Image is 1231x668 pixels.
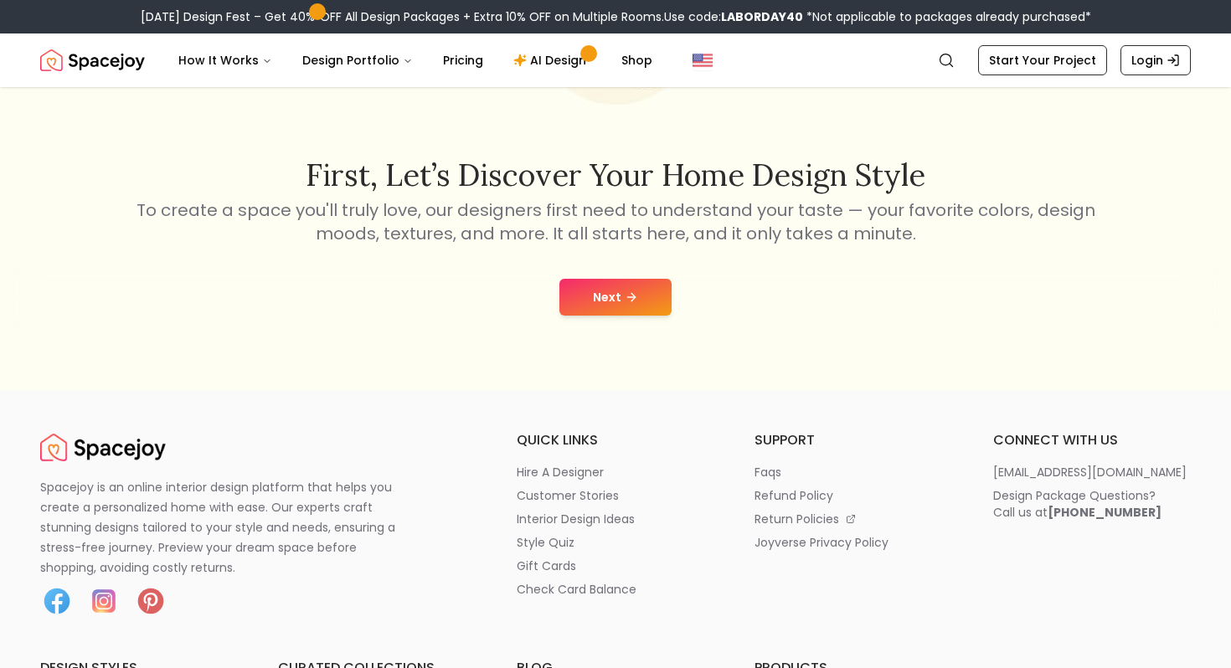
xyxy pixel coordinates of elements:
[755,464,952,480] a: faqs
[1120,45,1191,75] a: Login
[608,44,666,77] a: Shop
[40,44,145,77] img: Spacejoy Logo
[517,487,619,504] p: customer stories
[993,487,1191,521] a: Design Package Questions?Call us at[PHONE_NUMBER]
[993,487,1161,521] div: Design Package Questions? Call us at
[755,511,952,527] a: return policies
[755,487,833,504] p: refund policy
[517,511,635,527] p: interior design ideas
[517,511,714,527] a: interior design ideas
[993,464,1191,480] a: [EMAIL_ADDRESS][DOMAIN_NAME]
[803,8,1091,25] span: *Not applicable to packages already purchased*
[755,534,952,551] a: joyverse privacy policy
[134,584,167,618] img: Pinterest icon
[1048,504,1161,521] b: [PHONE_NUMBER]
[517,558,714,574] a: gift cards
[755,464,781,480] p: faqs
[755,487,952,504] a: refund policy
[40,430,166,464] a: Spacejoy
[517,534,714,551] a: style quiz
[133,158,1098,192] h2: First, let’s discover your home design style
[165,44,286,77] button: How It Works
[133,198,1098,245] p: To create a space you'll truly love, our designers first need to understand your taste — your fav...
[755,534,888,551] p: joyverse privacy policy
[755,430,952,450] h6: support
[517,430,714,450] h6: quick links
[993,464,1187,480] p: [EMAIL_ADDRESS][DOMAIN_NAME]
[755,511,839,527] p: return policies
[40,430,166,464] img: Spacejoy Logo
[517,581,636,598] p: check card balance
[289,44,426,77] button: Design Portfolio
[517,464,714,480] a: hire a designer
[664,8,803,25] span: Use code:
[40,477,415,578] p: Spacejoy is an online interior design platform that helps you create a personalized home with eas...
[430,44,497,77] a: Pricing
[87,584,121,618] img: Instagram icon
[517,464,604,480] p: hire a designer
[165,44,666,77] nav: Main
[500,44,605,77] a: AI Design
[40,44,145,77] a: Spacejoy
[517,487,714,504] a: customer stories
[559,279,672,316] button: Next
[40,584,74,618] img: Facebook icon
[517,534,574,551] p: style quiz
[721,8,803,25] b: LABORDAY40
[978,45,1107,75] a: Start Your Project
[993,430,1191,450] h6: connect with us
[141,8,1091,25] div: [DATE] Design Fest – Get 40% OFF All Design Packages + Extra 10% OFF on Multiple Rooms.
[40,33,1191,87] nav: Global
[517,558,576,574] p: gift cards
[693,50,713,70] img: United States
[517,581,714,598] a: check card balance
